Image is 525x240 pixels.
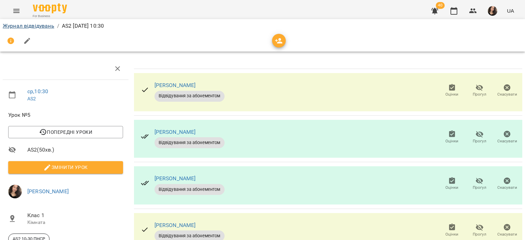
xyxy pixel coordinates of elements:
[438,81,466,100] button: Оцінки
[497,138,517,144] span: Скасувати
[493,128,521,147] button: Скасувати
[27,219,123,226] p: Кімната
[33,3,67,13] img: Voopty Logo
[8,3,25,19] button: Menu
[3,22,522,30] nav: breadcrumb
[8,126,123,138] button: Попередні уроки
[33,14,67,18] span: For Business
[466,81,494,100] button: Прогул
[154,82,196,88] a: [PERSON_NAME]
[154,129,196,135] a: [PERSON_NAME]
[504,4,517,17] button: UA
[473,231,486,237] span: Прогул
[27,146,123,154] span: AS2 ( 50 хв. )
[466,174,494,194] button: Прогул
[438,128,466,147] button: Оцінки
[14,163,118,171] span: Змінити урок
[154,186,225,193] span: Відвідування за абонементом
[497,91,517,97] span: Скасувати
[154,175,196,182] a: [PERSON_NAME]
[3,23,54,29] a: Журнал відвідувань
[62,22,104,30] p: AS2 [DATE] 10:30
[154,222,196,228] a: [PERSON_NAME]
[497,231,517,237] span: Скасувати
[154,140,225,146] span: Відвідування за абонементом
[8,185,22,198] img: af1f68b2e62f557a8ede8df23d2b6d50.jpg
[14,128,118,136] span: Попередні уроки
[154,233,225,239] span: Відвідування за абонементом
[493,174,521,194] button: Скасувати
[27,188,69,195] a: [PERSON_NAME]
[445,138,458,144] span: Оцінки
[436,2,445,9] span: 40
[27,88,48,95] a: ср , 10:30
[445,185,458,190] span: Оцінки
[445,91,458,97] span: Оцінки
[445,231,458,237] span: Оцінки
[154,93,225,99] span: Відвідування за абонементом
[507,7,514,14] span: UA
[473,91,486,97] span: Прогул
[57,22,59,30] li: /
[493,81,521,100] button: Скасувати
[466,128,494,147] button: Прогул
[27,211,123,220] span: Клас 1
[438,174,466,194] button: Оцінки
[497,185,517,190] span: Скасувати
[8,161,123,173] button: Змінити урок
[27,96,36,101] a: AS2
[473,185,486,190] span: Прогул
[488,6,497,16] img: af1f68b2e62f557a8ede8df23d2b6d50.jpg
[473,138,486,144] span: Прогул
[8,111,123,119] span: Урок №5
